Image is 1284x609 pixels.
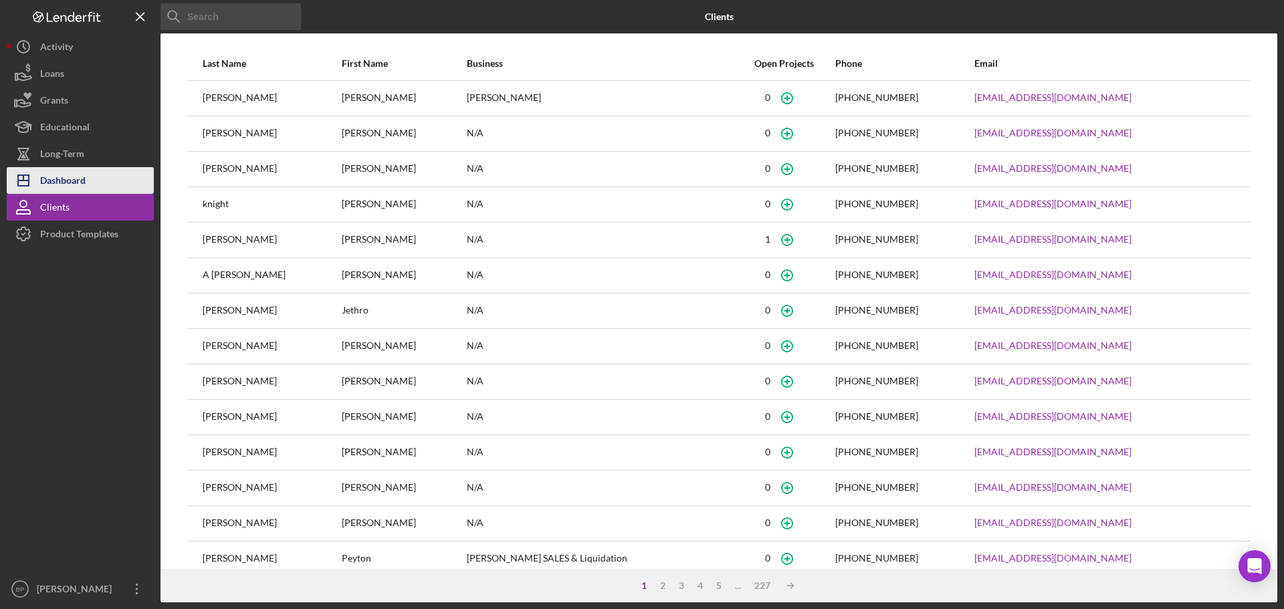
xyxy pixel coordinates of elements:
a: Long-Term [7,140,154,167]
div: [PERSON_NAME] [342,188,465,221]
div: [PERSON_NAME] [203,152,340,186]
div: N/A [467,400,733,434]
div: [PHONE_NUMBER] [835,92,918,103]
div: [PERSON_NAME] [203,82,340,115]
div: 2 [653,580,672,591]
div: [PERSON_NAME] SALES & Liquidation [467,542,733,576]
div: [PHONE_NUMBER] [835,411,918,422]
div: [PERSON_NAME] [342,82,465,115]
div: 4 [691,580,710,591]
div: 0 [765,376,770,386]
div: 0 [765,447,770,457]
a: [EMAIL_ADDRESS][DOMAIN_NAME] [974,163,1132,174]
a: [EMAIL_ADDRESS][DOMAIN_NAME] [974,305,1132,316]
div: Last Name [203,58,340,69]
a: [EMAIL_ADDRESS][DOMAIN_NAME] [974,376,1132,386]
div: N/A [467,294,733,328]
div: [PERSON_NAME] [203,507,340,540]
button: Product Templates [7,221,154,247]
div: [PERSON_NAME] [203,294,340,328]
div: 0 [765,411,770,422]
div: 1 [635,580,653,591]
div: Peyton [342,542,465,576]
button: Grants [7,87,154,114]
a: [EMAIL_ADDRESS][DOMAIN_NAME] [974,482,1132,493]
div: 0 [765,128,770,138]
button: Loans [7,60,154,87]
div: 0 [765,305,770,316]
div: [PHONE_NUMBER] [835,234,918,245]
div: [PHONE_NUMBER] [835,340,918,351]
div: [PERSON_NAME] [467,82,733,115]
div: Activity [40,33,73,64]
div: Grants [40,87,68,117]
a: [EMAIL_ADDRESS][DOMAIN_NAME] [974,340,1132,351]
a: [EMAIL_ADDRESS][DOMAIN_NAME] [974,269,1132,280]
div: [PERSON_NAME] [203,400,340,434]
div: [PERSON_NAME] [203,223,340,257]
div: 0 [765,92,770,103]
div: First Name [342,58,465,69]
div: N/A [467,152,733,186]
div: ... [728,580,748,591]
div: N/A [467,365,733,398]
a: [EMAIL_ADDRESS][DOMAIN_NAME] [974,553,1132,564]
div: A [PERSON_NAME] [203,259,340,292]
b: Clients [705,11,734,22]
div: [PHONE_NUMBER] [835,269,918,280]
a: [EMAIL_ADDRESS][DOMAIN_NAME] [974,411,1132,422]
div: [PERSON_NAME] [33,576,120,606]
div: Open Projects [734,58,833,69]
div: Educational [40,114,90,144]
div: [PHONE_NUMBER] [835,517,918,528]
div: [PERSON_NAME] [342,117,465,150]
div: 0 [765,199,770,209]
div: N/A [467,507,733,540]
div: [PERSON_NAME] [203,117,340,150]
div: [PERSON_NAME] [342,259,465,292]
div: [PERSON_NAME] [342,223,465,257]
a: [EMAIL_ADDRESS][DOMAIN_NAME] [974,447,1132,457]
a: [EMAIL_ADDRESS][DOMAIN_NAME] [974,234,1132,245]
button: Activity [7,33,154,60]
div: [PHONE_NUMBER] [835,447,918,457]
div: N/A [467,471,733,505]
text: BP [16,586,25,593]
a: [EMAIL_ADDRESS][DOMAIN_NAME] [974,92,1132,103]
a: [EMAIL_ADDRESS][DOMAIN_NAME] [974,199,1132,209]
button: Educational [7,114,154,140]
div: Clients [40,194,70,224]
div: [PHONE_NUMBER] [835,128,918,138]
div: 3 [672,580,691,591]
a: [EMAIL_ADDRESS][DOMAIN_NAME] [974,517,1132,528]
div: 0 [765,517,770,528]
div: N/A [467,330,733,363]
div: [PERSON_NAME] [342,400,465,434]
div: [PERSON_NAME] [203,542,340,576]
div: N/A [467,188,733,221]
button: Dashboard [7,167,154,194]
div: 0 [765,553,770,564]
button: BP[PERSON_NAME] [7,576,154,602]
div: Loans [40,60,64,90]
div: 5 [710,580,728,591]
div: Jethro [342,294,465,328]
div: [PHONE_NUMBER] [835,553,918,564]
div: N/A [467,117,733,150]
div: [PERSON_NAME] [203,471,340,505]
div: knight [203,188,340,221]
div: [PERSON_NAME] [342,152,465,186]
div: Business [467,58,733,69]
div: 227 [748,580,777,591]
div: [PERSON_NAME] [342,471,465,505]
div: [PERSON_NAME] [203,330,340,363]
div: [PERSON_NAME] [342,365,465,398]
div: [PERSON_NAME] [342,436,465,469]
div: N/A [467,436,733,469]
